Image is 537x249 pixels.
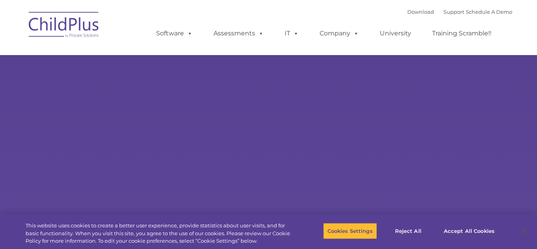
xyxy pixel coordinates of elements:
button: Close [516,222,533,240]
a: Support [443,9,464,15]
a: University [372,26,419,41]
button: Accept All Cookies [440,223,499,239]
div: This website uses cookies to create a better user experience, provide statistics about user visit... [26,222,295,245]
img: ChildPlus by Procare Solutions [25,6,103,46]
button: Reject All [384,223,433,239]
a: Download [407,9,434,15]
font: | [407,9,512,15]
a: IT [277,26,307,41]
a: Training Scramble!! [424,26,499,41]
a: Schedule A Demo [466,9,512,15]
a: Company [312,26,367,41]
button: Cookies Settings [323,223,377,239]
a: Assessments [206,26,272,41]
a: Software [148,26,200,41]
